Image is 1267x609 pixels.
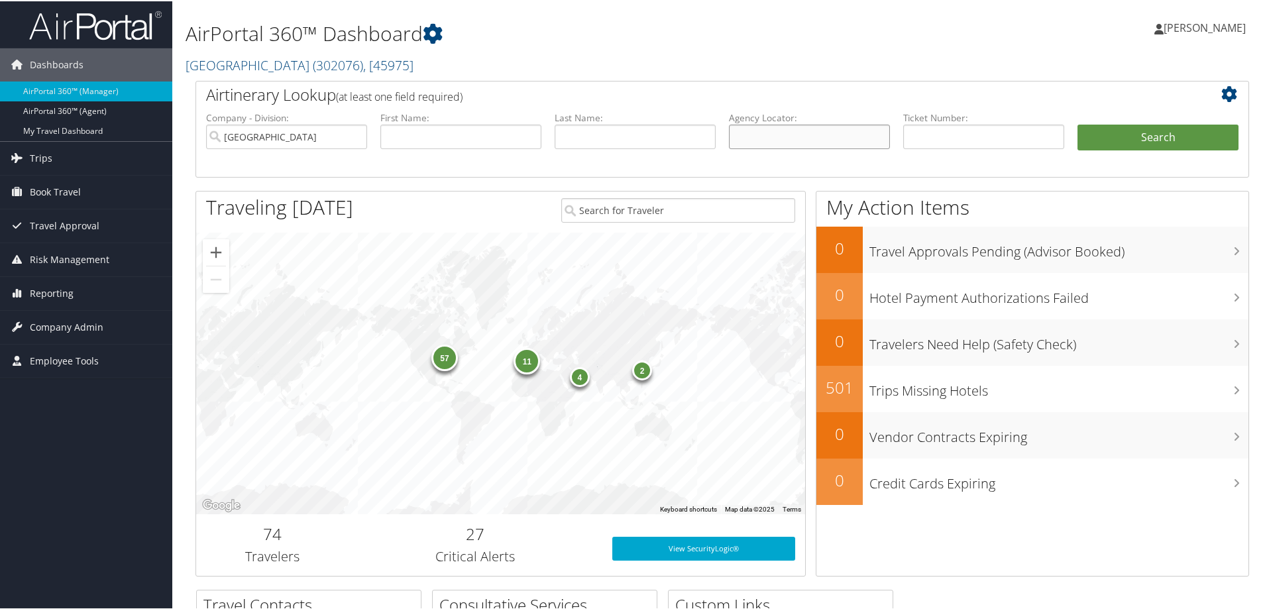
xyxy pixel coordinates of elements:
[816,236,863,258] h2: 0
[30,242,109,275] span: Risk Management
[30,47,83,80] span: Dashboards
[363,55,413,73] span: , [ 45975 ]
[186,19,901,46] h1: AirPortal 360™ Dashboard
[632,359,652,379] div: 2
[206,192,353,220] h1: Traveling [DATE]
[816,272,1248,318] a: 0Hotel Payment Authorizations Failed
[203,265,229,292] button: Zoom out
[561,197,795,221] input: Search for Traveler
[869,420,1248,445] h3: Vendor Contracts Expiring
[816,468,863,490] h2: 0
[555,110,716,123] label: Last Name:
[199,496,243,513] a: Open this area in Google Maps (opens a new window)
[206,110,367,123] label: Company - Division:
[30,343,99,376] span: Employee Tools
[869,374,1248,399] h3: Trips Missing Hotels
[514,346,540,372] div: 11
[816,329,863,351] h2: 0
[431,343,458,370] div: 57
[313,55,363,73] span: ( 302076 )
[783,504,801,512] a: Terms (opens in new tab)
[30,174,81,207] span: Book Travel
[336,88,463,103] span: (at least one field required)
[869,327,1248,353] h3: Travelers Need Help (Safety Check)
[186,55,413,73] a: [GEOGRAPHIC_DATA]
[869,235,1248,260] h3: Travel Approvals Pending (Advisor Booked)
[30,276,74,309] span: Reporting
[1154,7,1259,46] a: [PERSON_NAME]
[29,9,162,40] img: airportal-logo.png
[206,82,1151,105] h2: Airtinerary Lookup
[816,364,1248,411] a: 501Trips Missing Hotels
[30,140,52,174] span: Trips
[203,238,229,264] button: Zoom in
[869,467,1248,492] h3: Credit Cards Expiring
[199,496,243,513] img: Google
[729,110,890,123] label: Agency Locator:
[816,192,1248,220] h1: My Action Items
[660,504,717,513] button: Keyboard shortcuts
[1077,123,1239,150] button: Search
[725,504,775,512] span: Map data ©2025
[380,110,541,123] label: First Name:
[30,309,103,343] span: Company Admin
[358,546,592,565] h3: Critical Alerts
[869,281,1248,306] h3: Hotel Payment Authorizations Failed
[816,282,863,305] h2: 0
[816,318,1248,364] a: 0Travelers Need Help (Safety Check)
[816,225,1248,272] a: 0Travel Approvals Pending (Advisor Booked)
[816,411,1248,457] a: 0Vendor Contracts Expiring
[569,366,589,386] div: 4
[816,421,863,444] h2: 0
[206,546,339,565] h3: Travelers
[816,375,863,398] h2: 501
[1164,19,1246,34] span: [PERSON_NAME]
[903,110,1064,123] label: Ticket Number:
[816,457,1248,504] a: 0Credit Cards Expiring
[30,208,99,241] span: Travel Approval
[612,535,795,559] a: View SecurityLogic®
[358,522,592,544] h2: 27
[206,522,339,544] h2: 74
